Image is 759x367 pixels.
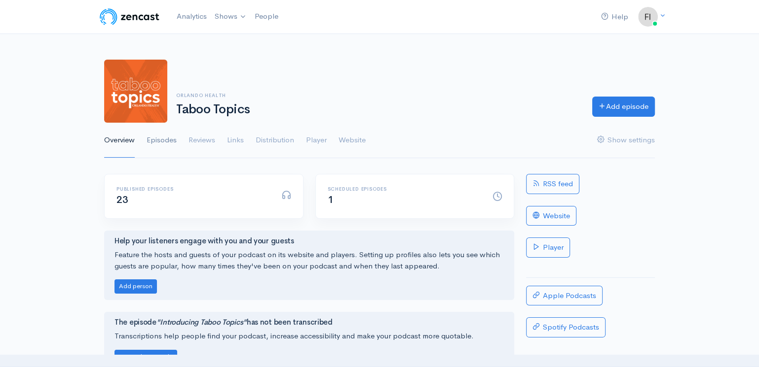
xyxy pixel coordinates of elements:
a: Add person [114,281,157,290]
img: ZenCast Logo [98,7,161,27]
a: Website [339,123,366,158]
a: Transcribe episode [114,351,177,361]
a: People [250,6,282,27]
a: Episodes [147,123,177,158]
button: Transcribe episode [114,350,177,364]
button: Add person [114,279,157,294]
a: Links [227,123,244,158]
span: 23 [116,194,128,206]
h6: Orlando Health [176,93,580,98]
h4: Help your listeners engage with you and your guests [114,237,504,245]
a: Spotify Podcasts [526,317,606,337]
h4: The episode has not been transcribed [114,318,504,327]
i: "Introducing Taboo Topics" [156,317,247,327]
a: RSS feed [526,174,579,194]
h6: Published episodes [116,186,269,192]
a: Analytics [173,6,211,27]
a: Distribution [256,123,294,158]
a: Player [306,123,327,158]
a: Add episode [592,97,655,117]
a: Overview [104,123,135,158]
a: Website [526,206,576,226]
a: Show settings [597,123,655,158]
h6: Scheduled episodes [328,186,481,192]
a: Reviews [189,123,215,158]
a: Shows [211,6,250,28]
p: Feature the hosts and guests of your podcast on its website and players. Setting up profiles also... [114,249,504,271]
h1: Taboo Topics [176,102,580,117]
p: Transcriptions help people find your podcast, increase accessibility and make your podcast more q... [114,331,504,342]
a: Player [526,237,570,258]
img: ... [638,7,658,27]
a: Apple Podcasts [526,286,603,306]
span: 1 [328,194,334,206]
a: Help [597,6,632,28]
